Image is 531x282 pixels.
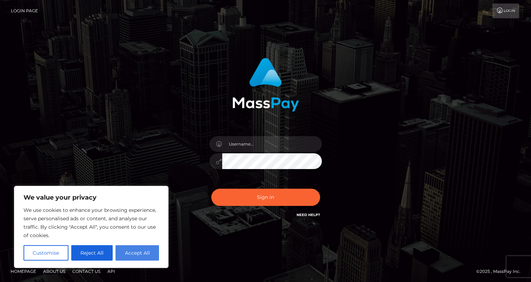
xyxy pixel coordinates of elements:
[297,213,320,217] a: Need Help?
[11,4,38,18] a: Login Page
[14,186,168,268] div: We value your privacy
[115,245,159,261] button: Accept All
[105,266,118,277] a: API
[232,58,299,112] img: MassPay Login
[69,266,103,277] a: Contact Us
[24,245,68,261] button: Customise
[24,206,159,240] p: We use cookies to enhance your browsing experience, serve personalised ads or content, and analys...
[8,266,39,277] a: Homepage
[222,136,322,152] input: Username...
[71,245,113,261] button: Reject All
[492,4,519,18] a: Login
[476,268,526,275] div: © 2025 , MassPay Inc.
[40,266,68,277] a: About Us
[24,193,159,202] p: We value your privacy
[211,189,320,206] button: Sign in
